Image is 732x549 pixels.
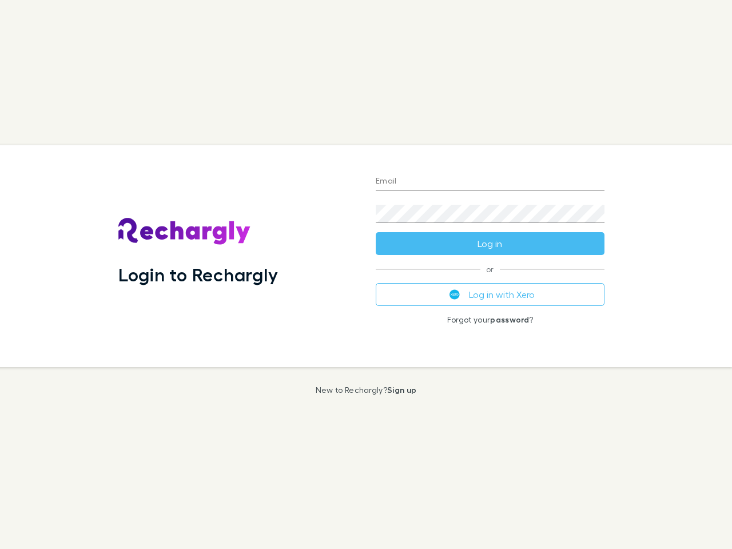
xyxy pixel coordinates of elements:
a: Sign up [387,385,416,395]
p: Forgot your ? [376,315,604,324]
button: Log in with Xero [376,283,604,306]
a: password [490,315,529,324]
button: Log in [376,232,604,255]
p: New to Rechargly? [316,385,417,395]
h1: Login to Rechargly [118,264,278,285]
img: Xero's logo [449,289,460,300]
img: Rechargly's Logo [118,218,251,245]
